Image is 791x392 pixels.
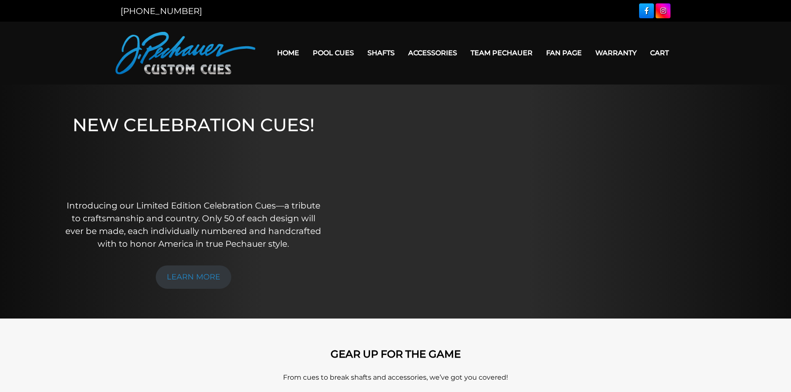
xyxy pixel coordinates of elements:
img: Pechauer Custom Cues [115,32,255,74]
a: Shafts [361,42,401,64]
a: LEARN MORE [156,265,231,289]
strong: GEAR UP FOR THE GAME [331,348,461,360]
a: [PHONE_NUMBER] [121,6,202,16]
p: From cues to break shafts and accessories, we’ve got you covered! [154,372,637,383]
a: Pool Cues [306,42,361,64]
a: Team Pechauer [464,42,539,64]
a: Fan Page [539,42,589,64]
p: Introducing our Limited Edition Celebration Cues—a tribute to craftsmanship and country. Only 50 ... [64,199,323,250]
a: Home [270,42,306,64]
h1: NEW CELEBRATION CUES! [64,114,323,188]
a: Cart [643,42,676,64]
a: Warranty [589,42,643,64]
a: Accessories [401,42,464,64]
